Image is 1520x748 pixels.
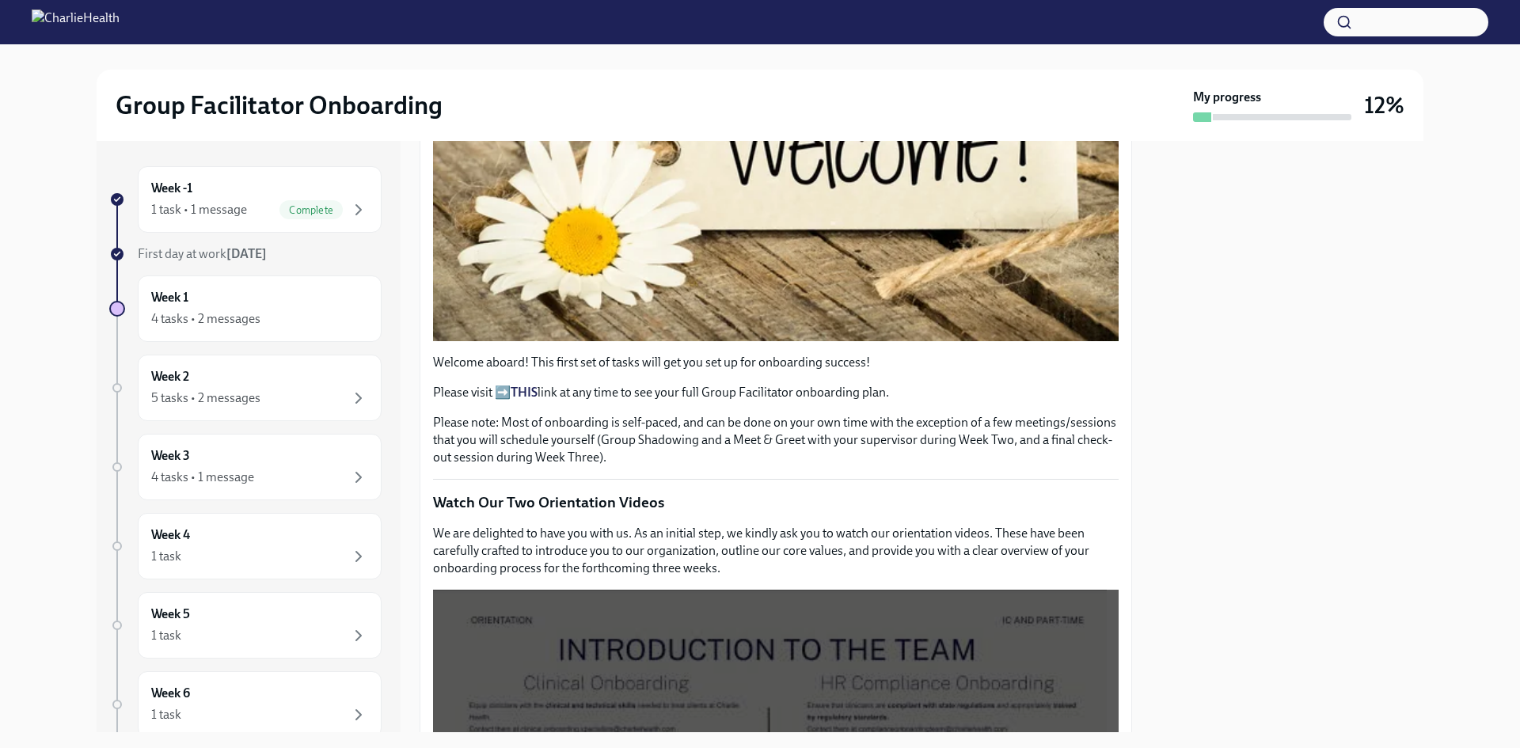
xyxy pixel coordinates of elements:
h3: 12% [1364,91,1404,120]
a: Week 61 task [109,671,382,738]
div: 5 tasks • 2 messages [151,389,260,407]
a: Week 41 task [109,513,382,579]
h6: Week -1 [151,180,192,197]
div: 4 tasks • 1 message [151,469,254,486]
div: 1 task • 1 message [151,201,247,218]
a: Week -11 task • 1 messageComplete [109,166,382,233]
span: First day at work [138,246,267,261]
a: Week 51 task [109,592,382,659]
strong: My progress [1193,89,1261,106]
p: Please visit ➡️ link at any time to see your full Group Facilitator onboarding plan. [433,384,1119,401]
p: Please note: Most of onboarding is self-paced, and can be done on your own time with the exceptio... [433,414,1119,466]
div: 1 task [151,627,181,644]
h6: Week 3 [151,447,190,465]
a: First day at work[DATE] [109,245,382,263]
p: Welcome aboard! This first set of tasks will get you set up for onboarding success! [433,354,1119,371]
p: Watch Our Two Orientation Videos [433,492,1119,513]
h6: Week 6 [151,685,190,702]
div: 1 task [151,548,181,565]
a: Week 14 tasks • 2 messages [109,275,382,342]
div: 1 task [151,706,181,723]
span: Complete [279,204,343,216]
h2: Group Facilitator Onboarding [116,89,443,121]
a: Week 34 tasks • 1 message [109,434,382,500]
h6: Week 4 [151,526,190,544]
h6: Week 2 [151,368,189,385]
p: We are delighted to have you with us. As an initial step, we kindly ask you to watch our orientat... [433,525,1119,577]
img: CharlieHealth [32,9,120,35]
h6: Week 1 [151,289,188,306]
strong: [DATE] [226,246,267,261]
div: 4 tasks • 2 messages [151,310,260,328]
h6: Week 5 [151,606,190,623]
a: THIS [511,385,538,400]
a: Week 25 tasks • 2 messages [109,355,382,421]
